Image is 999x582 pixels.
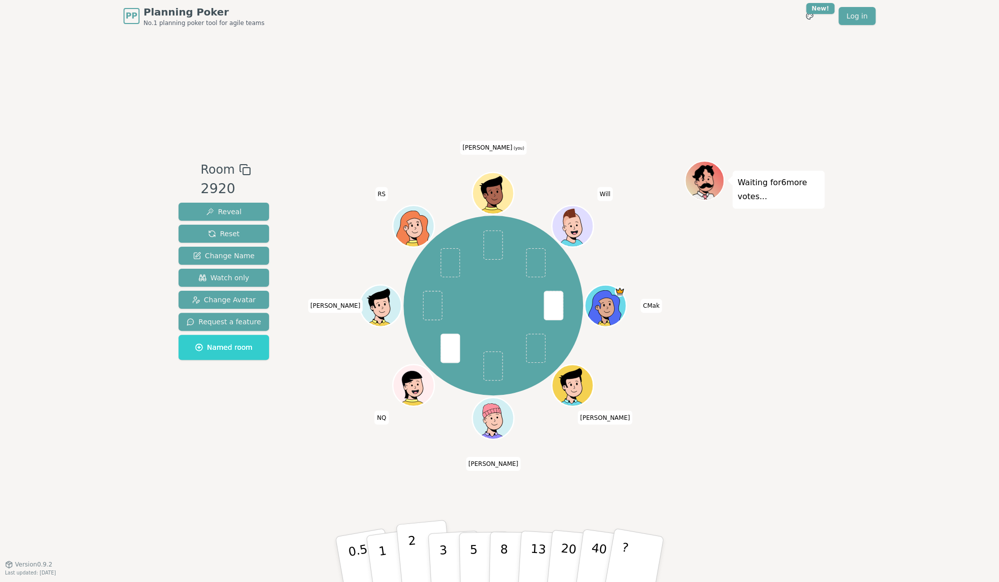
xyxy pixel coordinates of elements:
[178,335,269,360] button: Named room
[838,7,875,25] a: Log in
[15,560,52,568] span: Version 0.9.2
[512,146,524,151] span: (you)
[208,229,239,239] span: Reset
[466,457,521,471] span: Click to change your name
[178,203,269,221] button: Reveal
[640,299,662,313] span: Click to change your name
[206,207,241,217] span: Reveal
[178,247,269,265] button: Change Name
[374,410,388,424] span: Click to change your name
[192,295,256,305] span: Change Avatar
[473,174,512,213] button: Click to change your avatar
[308,299,363,313] span: Click to change your name
[143,19,264,27] span: No.1 planning poker tool for agile teams
[198,273,249,283] span: Watch only
[193,251,254,261] span: Change Name
[178,269,269,287] button: Watch only
[200,161,234,179] span: Room
[5,560,52,568] button: Version0.9.2
[737,176,819,204] p: Waiting for 6 more votes...
[178,313,269,331] button: Request a feature
[5,570,56,575] span: Last updated: [DATE]
[123,5,264,27] a: PPPlanning PokerNo.1 planning poker tool for agile teams
[200,179,250,199] div: 2920
[577,410,632,424] span: Click to change your name
[806,3,834,14] div: New!
[597,187,613,201] span: Click to change your name
[195,342,252,352] span: Named room
[178,225,269,243] button: Reset
[615,286,625,297] span: CMak is the host
[143,5,264,19] span: Planning Poker
[800,7,818,25] button: New!
[125,10,137,22] span: PP
[460,141,526,155] span: Click to change your name
[375,187,388,201] span: Click to change your name
[178,291,269,309] button: Change Avatar
[186,317,261,327] span: Request a feature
